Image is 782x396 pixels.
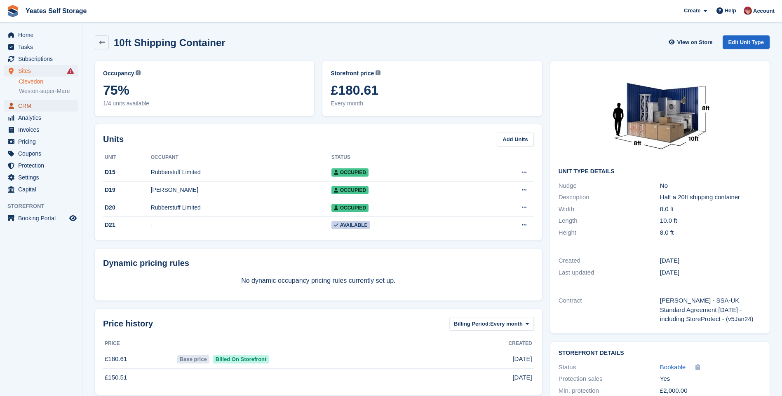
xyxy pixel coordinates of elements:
span: 75% [103,83,306,98]
td: £150.51 [103,368,175,387]
a: Edit Unit Type [723,35,770,49]
div: No [660,181,761,191]
div: Protection sales [559,374,660,384]
button: Billing Period: Every month [449,317,534,331]
a: menu [4,29,78,41]
span: Occupied [331,204,369,212]
span: £180.61 [331,83,533,98]
a: View on Store [668,35,716,49]
span: Billing Period: [454,320,490,328]
div: Half a 20ft shipping container [660,193,761,202]
div: Min. protection [559,386,660,396]
a: Yeates Self Storage [22,4,90,18]
a: menu [4,172,78,183]
span: Price history [103,317,153,330]
span: Storefront [7,202,82,210]
div: Dynamic pricing rules [103,257,534,269]
h2: Units [103,133,124,145]
span: Occupied [331,186,369,194]
a: menu [4,148,78,159]
span: Tasks [18,41,68,53]
div: D19 [103,186,151,194]
a: Bookable [660,363,686,372]
a: Preview store [68,213,78,223]
div: D21 [103,221,151,229]
p: No dynamic occupancy pricing rules currently set up. [103,276,534,286]
div: Rubberstuff Limited [151,168,331,177]
div: D20 [103,203,151,212]
span: Every month [331,99,533,108]
i: Smart entry sync failures have occurred [67,68,74,74]
img: 10-ft-container.jpg [598,69,722,162]
a: menu [4,41,78,53]
a: menu [4,65,78,77]
span: Sites [18,65,68,77]
div: 8.0 ft [660,205,761,214]
div: Width [559,205,660,214]
div: Status [559,363,660,372]
a: Add Units [497,133,533,146]
span: Analytics [18,112,68,123]
a: menu [4,112,78,123]
div: Length [559,216,660,226]
span: Created [509,340,532,347]
span: Coupons [18,148,68,159]
div: [DATE] [660,268,761,277]
div: Rubberstuff Limited [151,203,331,212]
span: 1/4 units available [103,99,306,108]
span: Every month [490,320,523,328]
div: £2,000.00 [660,386,761,396]
span: Settings [18,172,68,183]
h2: 10ft Shipping Container [114,37,225,48]
th: Unit [103,151,151,164]
span: [DATE] [512,373,532,382]
span: Capital [18,184,68,195]
th: Price [103,337,175,350]
span: Invoices [18,124,68,135]
div: Contract [559,296,660,324]
div: Yes [660,374,761,384]
span: Base price [177,355,209,363]
span: Available [331,221,370,229]
img: icon-info-grey-7440780725fd019a000dd9b08b2336e03edf1995a4989e88bcd33f0948082b44.svg [136,70,141,75]
a: menu [4,53,78,65]
div: 8.0 ft [660,228,761,238]
th: Status [331,151,471,164]
div: Description [559,193,660,202]
div: Height [559,228,660,238]
div: Created [559,256,660,266]
div: [DATE] [660,256,761,266]
span: Billed On Storefront [213,355,269,363]
td: £180.61 [103,350,175,368]
a: Weston-super-Mare [19,87,78,95]
span: Home [18,29,68,41]
a: menu [4,160,78,171]
span: Booking Portal [18,212,68,224]
div: Last updated [559,268,660,277]
h2: Storefront Details [559,350,761,356]
td: - [151,217,331,234]
span: Account [753,7,775,15]
div: [PERSON_NAME] [151,186,331,194]
span: Occupancy [103,69,134,78]
span: Help [725,7,736,15]
span: Subscriptions [18,53,68,65]
div: [PERSON_NAME] - SSA-UK Standard Agreement [DATE] - including StoreProtect - (v5Jan24) [660,296,761,324]
a: menu [4,124,78,135]
img: Wendie Tanner [744,7,752,15]
div: 10.0 ft [660,216,761,226]
div: Nudge [559,181,660,191]
span: View on Store [677,38,713,47]
a: menu [4,184,78,195]
th: Occupant [151,151,331,164]
span: Storefront price [331,69,374,78]
span: Occupied [331,168,369,177]
a: menu [4,136,78,147]
h2: Unit Type details [559,168,761,175]
span: Create [684,7,700,15]
div: D15 [103,168,151,177]
a: menu [4,100,78,112]
img: stora-icon-8386f47178a22dfd0bd8f6a31ec36ba5ce8667c1dd55bd0f319d3a0aa187defe.svg [7,5,19,17]
span: [DATE] [512,354,532,364]
a: menu [4,212,78,224]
